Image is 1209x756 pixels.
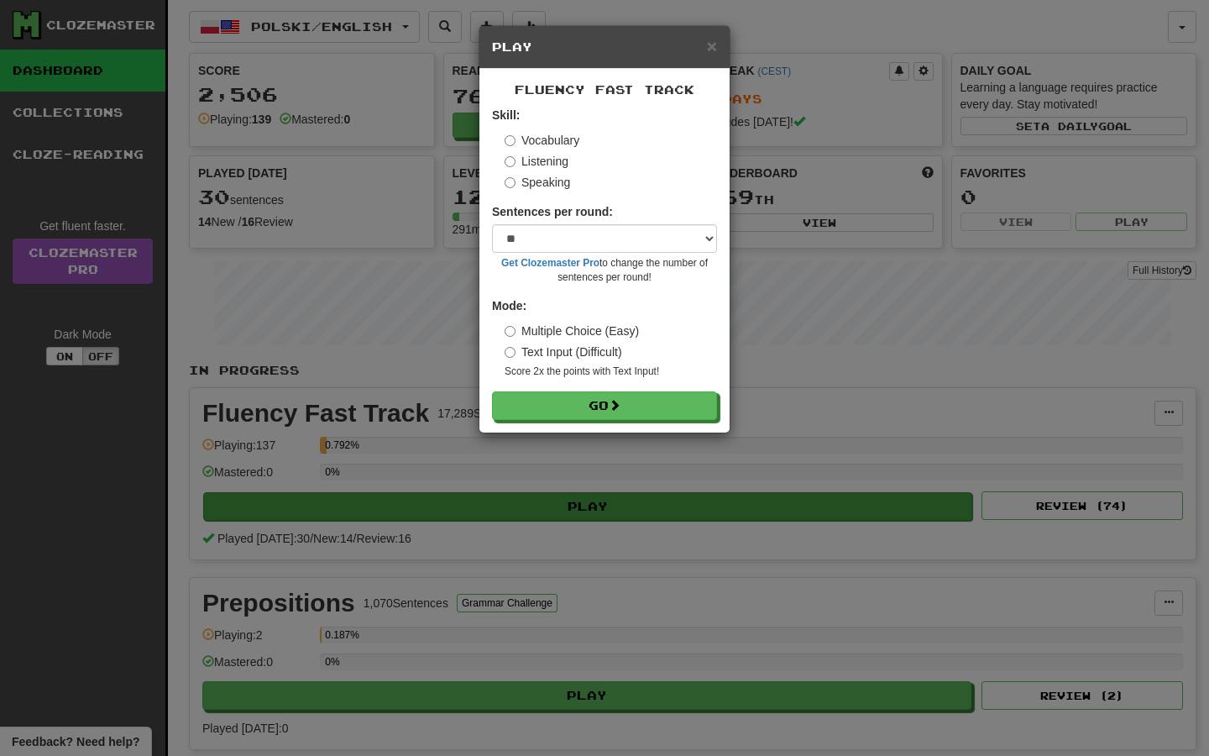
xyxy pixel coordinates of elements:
[505,153,568,170] label: Listening
[492,39,717,55] h5: Play
[505,347,516,358] input: Text Input (Difficult)
[492,299,526,312] strong: Mode:
[515,82,694,97] span: Fluency Fast Track
[492,108,520,122] strong: Skill:
[707,36,717,55] span: ×
[492,391,717,420] button: Go
[505,174,570,191] label: Speaking
[505,365,717,379] small: Score 2x the points with Text Input !
[492,203,613,220] label: Sentences per round:
[505,344,622,360] label: Text Input (Difficult)
[707,37,717,55] button: Close
[505,323,639,339] label: Multiple Choice (Easy)
[505,326,516,337] input: Multiple Choice (Easy)
[501,257,599,269] a: Get Clozemaster Pro
[505,177,516,188] input: Speaking
[492,256,717,285] small: to change the number of sentences per round!
[505,135,516,146] input: Vocabulary
[505,132,579,149] label: Vocabulary
[505,156,516,167] input: Listening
